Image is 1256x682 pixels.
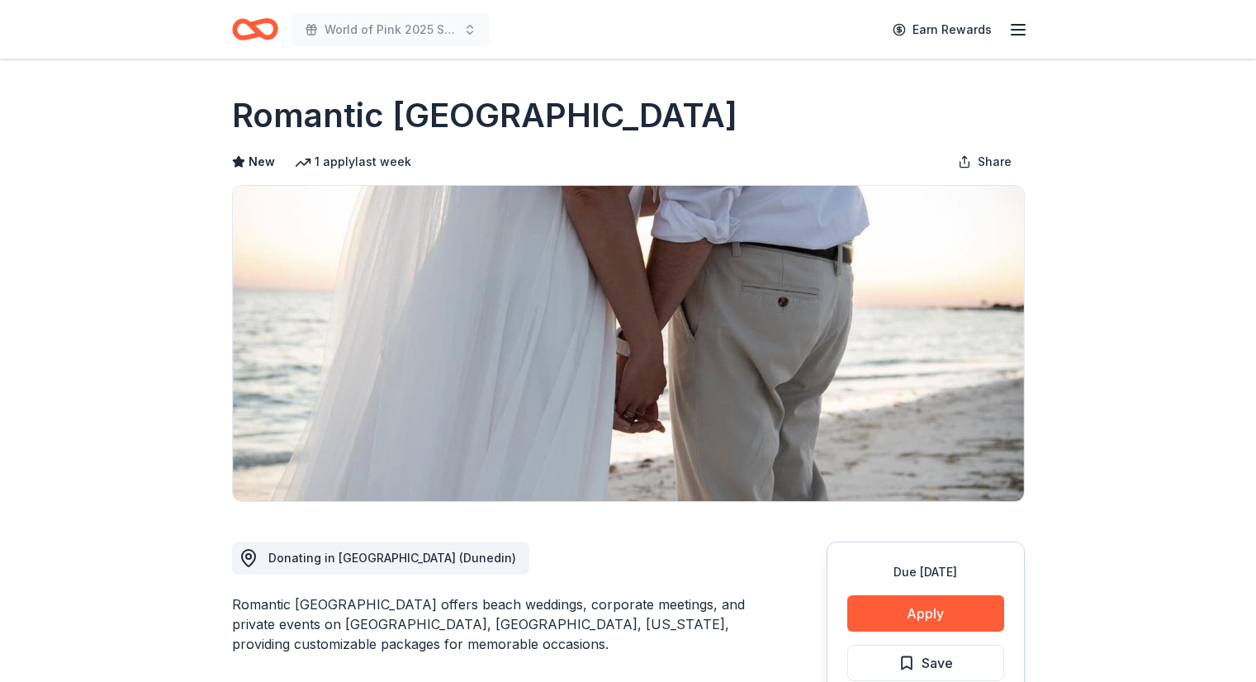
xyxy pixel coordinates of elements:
[922,652,953,674] span: Save
[325,20,457,40] span: World of Pink 2025 Steps of Strength Fashion Show
[249,152,275,172] span: New
[295,152,411,172] div: 1 apply last week
[232,594,747,654] div: Romantic [GEOGRAPHIC_DATA] offers beach weddings, corporate meetings, and private events on [GEOG...
[233,186,1024,501] img: Image for Romantic Honeymoon Island
[268,551,516,565] span: Donating in [GEOGRAPHIC_DATA] (Dunedin)
[945,145,1025,178] button: Share
[847,595,1004,632] button: Apply
[978,152,1012,172] span: Share
[883,15,1002,45] a: Earn Rewards
[847,562,1004,582] div: Due [DATE]
[291,13,490,46] button: World of Pink 2025 Steps of Strength Fashion Show
[847,645,1004,681] button: Save
[232,92,737,139] h1: Romantic [GEOGRAPHIC_DATA]
[232,10,278,49] a: Home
